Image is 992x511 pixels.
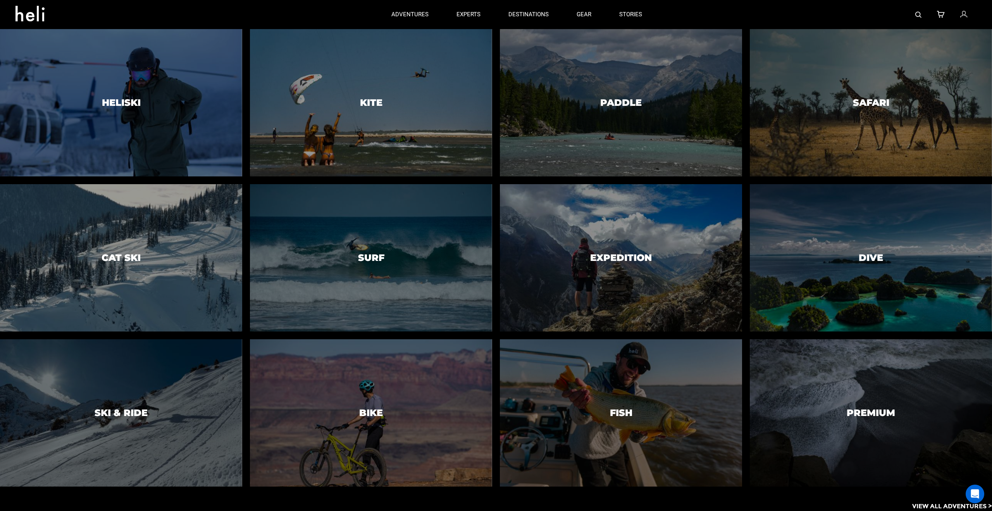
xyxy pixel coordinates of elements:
h3: Fish [610,408,632,418]
h3: Cat Ski [102,253,141,263]
h3: Safari [853,98,889,108]
p: destinations [508,10,549,19]
h3: Surf [358,253,384,263]
h3: Bike [359,408,383,418]
h3: Premium [847,408,895,418]
h3: Dive [859,253,883,263]
h3: Heliski [102,98,141,108]
a: PremiumPremium image [750,339,992,487]
h3: Ski & Ride [95,408,148,418]
img: search-bar-icon.svg [915,12,921,18]
h3: Kite [360,98,382,108]
p: View All Adventures > [912,502,992,511]
h3: Expedition [590,253,652,263]
div: Open Intercom Messenger [966,485,984,503]
p: experts [456,10,480,19]
p: adventures [391,10,429,19]
h3: Paddle [600,98,642,108]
